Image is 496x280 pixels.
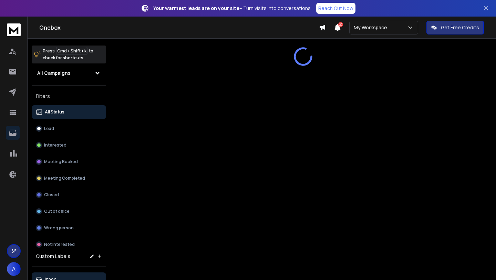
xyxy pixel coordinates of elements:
[32,105,106,119] button: All Status
[441,24,479,31] p: Get Free Credits
[7,262,21,276] button: A
[354,24,390,31] p: My Workspace
[39,23,319,32] h1: Onebox
[318,5,353,12] p: Reach Out Now
[153,5,311,12] p: – Turn visits into conversations
[7,23,21,36] img: logo
[43,48,93,61] p: Press to check for shortcuts.
[44,176,85,181] p: Meeting Completed
[32,91,106,101] h3: Filters
[36,253,70,260] h3: Custom Labels
[44,126,54,131] p: Lead
[44,159,78,164] p: Meeting Booked
[44,225,74,231] p: Wrong person
[426,21,484,34] button: Get Free Credits
[44,142,66,148] p: Interested
[153,5,239,11] strong: Your warmest leads are on your site
[44,209,70,214] p: Out of office
[32,238,106,251] button: Not Interested
[44,192,59,198] p: Closed
[44,242,75,247] p: Not Interested
[338,22,343,27] span: 20
[45,109,64,115] p: All Status
[37,70,71,77] h1: All Campaigns
[32,188,106,202] button: Closed
[32,122,106,136] button: Lead
[56,47,87,55] span: Cmd + Shift + k
[32,66,106,80] button: All Campaigns
[32,138,106,152] button: Interested
[32,204,106,218] button: Out of office
[32,171,106,185] button: Meeting Completed
[32,155,106,169] button: Meeting Booked
[316,3,355,14] a: Reach Out Now
[32,221,106,235] button: Wrong person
